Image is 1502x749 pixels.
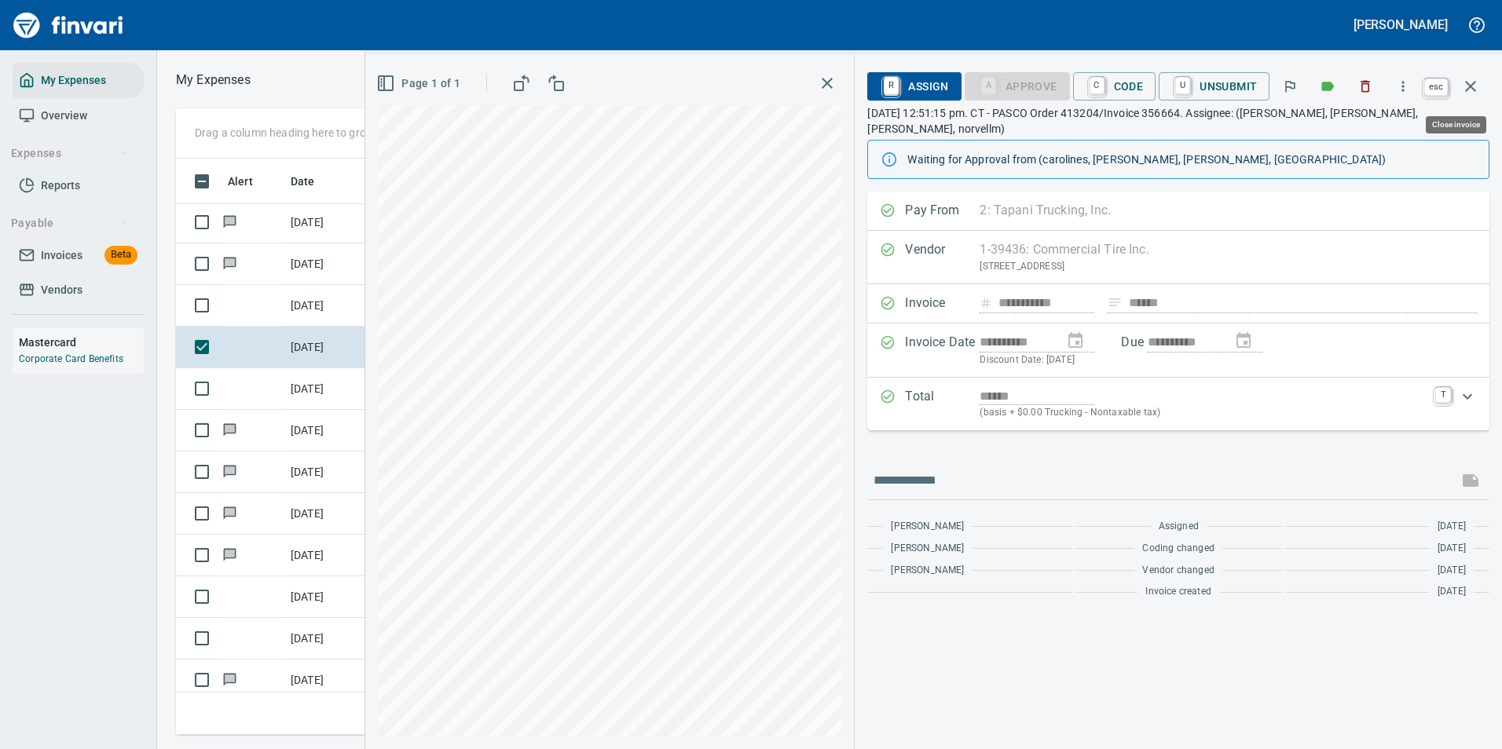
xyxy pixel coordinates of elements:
span: [DATE] [1438,519,1466,535]
span: Overview [41,106,87,126]
div: Expand [867,378,1489,430]
a: Vendors [13,272,144,308]
p: My Expenses [176,71,251,90]
p: Drag a column heading here to group the table [195,125,425,141]
button: [PERSON_NAME] [1350,13,1452,37]
span: Reports [41,176,80,195]
td: 93423.16 [363,202,504,243]
td: 96262.8071069 [363,410,504,451]
a: esc [1424,79,1448,96]
span: Has messages [222,550,238,560]
span: This records your message into the invoice and notifies anyone mentioned [1452,462,1489,499]
h6: Mastercard [19,334,144,351]
a: InvoicesBeta [13,238,144,273]
button: Flag [1273,69,1307,104]
td: RA10032688 [363,659,504,701]
p: [DATE] 12:51:15 pm. CT - PASCO Order 413204/Invoice 356664. Assignee: ([PERSON_NAME], [PERSON_NAM... [867,105,1489,137]
span: [DATE] [1438,541,1466,557]
div: Coding Required [965,79,1070,92]
td: [DATE] [284,327,363,368]
span: Page 1 of 1 [379,74,460,93]
td: [DATE] [284,243,363,285]
td: 96225.8110057 [363,576,504,618]
td: 624019 [363,327,504,368]
td: [DATE] [284,535,363,576]
span: Has messages [222,425,238,435]
button: Expenses [5,139,136,168]
p: Total [905,387,980,421]
img: Finvari [9,6,127,44]
td: 18852.624017 [363,493,504,535]
td: [DATE] [284,285,363,327]
button: Payable [5,209,136,238]
td: [DATE] [284,202,363,243]
a: U [1175,77,1190,94]
span: Date [291,172,335,191]
span: Payable [11,214,130,233]
td: [DATE] Invoice 5537 from [GEOGRAPHIC_DATA] (1-38544) [363,368,504,410]
button: Page 1 of 1 [373,69,467,98]
span: Beta [104,246,137,264]
td: [DATE] [284,659,363,701]
span: Has messages [222,258,238,269]
span: [PERSON_NAME] [891,519,964,535]
button: Labels [1310,69,1345,104]
span: Has messages [222,466,238,477]
span: Expenses [11,144,130,163]
span: [PERSON_NAME] [891,541,964,557]
span: Vendors [41,280,82,300]
nav: breadcrumb [176,71,251,90]
button: Discard [1348,69,1383,104]
td: [DATE] [284,410,363,451]
td: [DATE] Invoice 26677 from FLEETWATCHER, LLC (1-12386) [363,618,504,659]
a: C [1090,77,1105,94]
a: Corporate Card Benefits [19,353,123,364]
span: Assigned [1159,519,1199,535]
span: [PERSON_NAME] [891,563,964,579]
td: [DATE] [284,576,363,618]
span: Has messages [222,674,238,685]
span: Has messages [222,217,238,227]
span: [DATE] [1438,563,1466,579]
td: [DATE] [284,451,363,493]
a: R [884,77,899,94]
td: 18949.614003 [363,535,504,576]
span: Unsubmit [1171,73,1257,100]
button: CCode [1073,72,1156,100]
button: More [1386,69,1420,104]
td: [DATE] [284,618,363,659]
td: [DATE] [284,493,363,535]
td: 96262.8071069 [363,451,504,493]
button: UUnsubmit [1159,72,1269,100]
span: My Expenses [41,71,106,90]
a: My Expenses [13,63,144,98]
a: T [1435,387,1451,403]
span: Alert [228,172,273,191]
h5: [PERSON_NAME] [1354,16,1448,33]
span: [DATE] [1438,584,1466,600]
span: Alert [228,172,253,191]
span: Assign [880,73,948,100]
span: Has messages [222,508,238,518]
span: Invoice created [1145,584,1211,600]
span: Invoices [41,246,82,265]
span: Coding changed [1142,541,1214,557]
a: Reports [13,168,144,203]
a: Overview [13,98,144,133]
span: Date [291,172,315,191]
span: Code [1086,73,1144,100]
span: Vendor changed [1142,563,1214,579]
div: Waiting for Approval from (carolines, [PERSON_NAME], [PERSON_NAME], [GEOGRAPHIC_DATA]) [907,145,1476,174]
p: (basis + $0.00 Trucking - Nontaxable tax) [980,405,1426,421]
td: [DATE] [284,368,363,410]
button: RAssign [867,72,961,100]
